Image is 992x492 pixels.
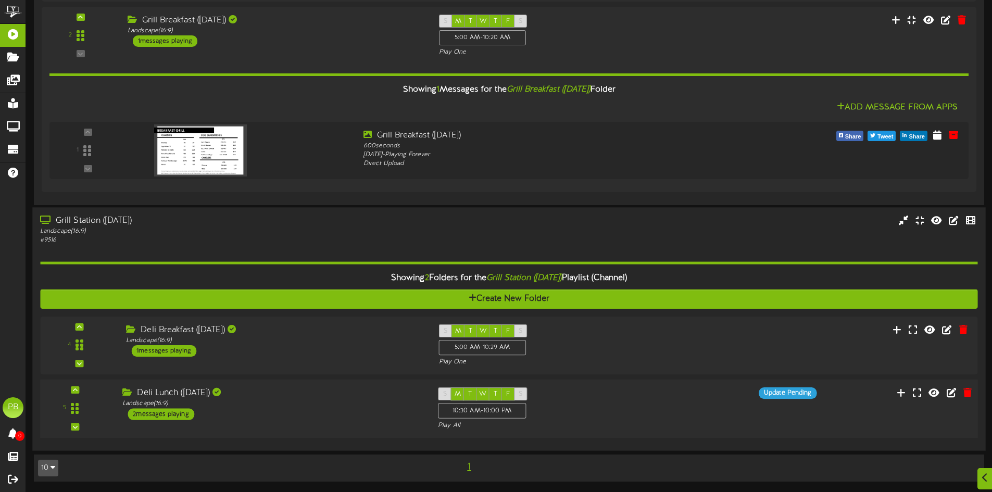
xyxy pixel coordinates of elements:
[15,431,24,441] span: 0
[439,30,526,45] div: 5:00 AM - 10:20 AM
[42,79,976,101] div: Showing Messages for the Folder
[843,131,863,143] span: Share
[438,403,526,419] div: 10:30 AM - 10:00 PM
[3,397,23,418] div: PB
[131,345,196,357] div: 1 messages playing
[443,390,447,398] span: S
[907,131,927,143] span: Share
[875,131,895,143] span: Tweet
[506,18,510,25] span: F
[519,390,522,398] span: S
[122,387,422,399] div: Deli Lunch ([DATE])
[506,327,510,335] span: F
[868,131,896,141] button: Tweet
[455,390,461,398] span: M
[494,18,497,25] span: T
[425,273,429,283] span: 2
[363,130,731,142] div: Grill Breakfast ([DATE])
[494,390,497,398] span: T
[507,85,591,94] i: Grill Breakfast ([DATE])
[900,131,927,141] button: Share
[469,18,472,25] span: T
[40,236,422,245] div: # 9516
[444,18,447,25] span: S
[494,327,497,335] span: T
[363,150,731,159] div: [DATE] - Playing Forever
[38,460,58,476] button: 10
[363,142,731,150] div: 600 seconds
[439,48,657,57] div: Play One
[759,387,817,399] div: Update Pending
[486,273,562,283] i: Grill Station ([DATE])
[479,390,486,398] span: W
[128,15,423,27] div: Grill Breakfast ([DATE])
[126,336,423,345] div: Landscape ( 16:9 )
[519,327,522,335] span: S
[455,327,461,335] span: M
[480,327,487,335] span: W
[439,340,526,355] div: 5:00 AM - 10:29 AM
[40,289,977,308] button: Create New Folder
[506,390,510,398] span: F
[480,18,487,25] span: W
[834,101,961,114] button: Add Message From Apps
[468,390,472,398] span: T
[444,327,447,335] span: S
[128,408,194,420] div: 2 messages playing
[154,124,247,176] img: 05b7310e-3479-42ed-a69a-68e23c7c7933grillbreakfast.jpeg
[464,461,473,473] span: 1
[436,85,440,94] span: 1
[836,131,864,141] button: Share
[455,18,461,25] span: M
[519,18,522,25] span: S
[438,421,659,430] div: Play All
[133,35,197,47] div: 1 messages playing
[128,27,423,35] div: Landscape ( 16:9 )
[40,215,422,227] div: Grill Station ([DATE])
[439,358,658,367] div: Play One
[122,399,422,408] div: Landscape ( 16:9 )
[40,227,422,236] div: Landscape ( 16:9 )
[469,327,472,335] span: T
[126,324,423,336] div: Deli Breakfast ([DATE])
[32,267,985,289] div: Showing Folders for the Playlist (Channel)
[363,159,731,168] div: Direct Upload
